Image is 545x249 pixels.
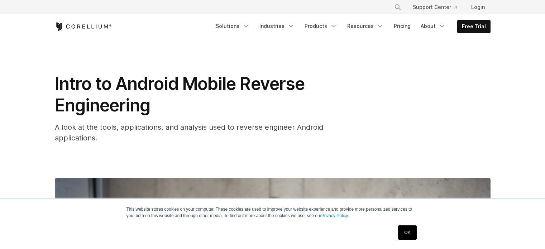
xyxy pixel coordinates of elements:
a: OK [398,225,416,240]
a: Login [465,1,491,14]
a: Privacy Policy. [321,213,349,218]
a: About [416,20,450,33]
a: Corellium Home [55,22,112,31]
a: Industries [255,20,299,33]
a: Support Center [407,1,463,14]
a: Products [300,20,341,33]
a: Pricing [389,20,415,33]
span: A look at the tools, applications, and analysis used to reverse engineer Android applications. [55,123,323,142]
a: Resources [343,20,388,33]
div: Navigation Menu [386,1,491,14]
span: Intro to Android Mobile Reverse Engineering [55,73,305,116]
a: Free Trial [458,20,490,33]
div: Navigation Menu [211,20,491,33]
button: Search [391,1,404,14]
a: Solutions [211,20,254,33]
p: This website stores cookies on your computer. These cookies are used to improve your website expe... [126,206,419,219]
